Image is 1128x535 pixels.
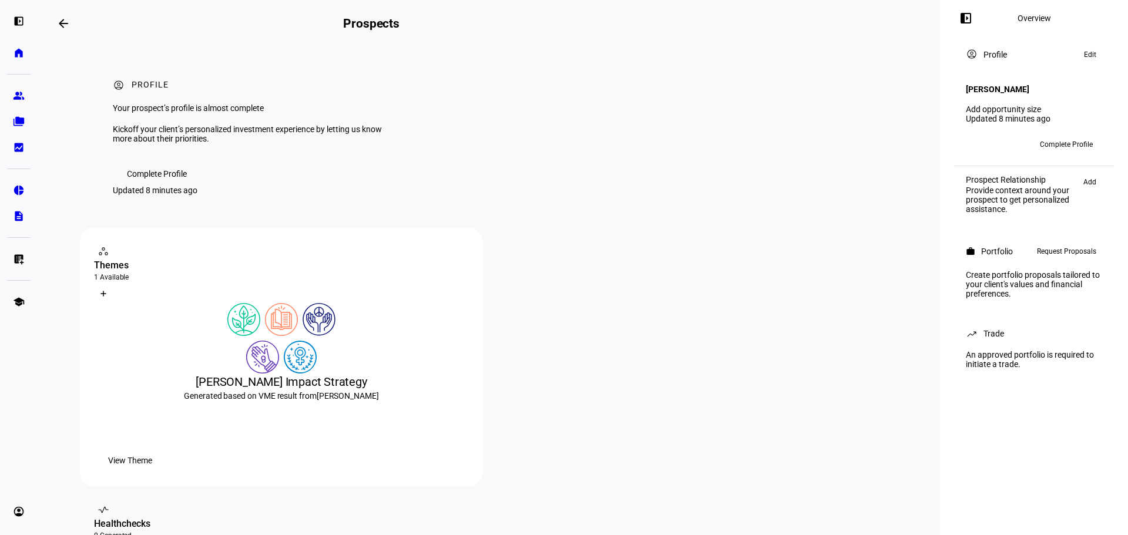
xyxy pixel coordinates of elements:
a: Add opportunity size [966,105,1041,114]
button: Complete Profile [1030,135,1102,154]
div: Updated 8 minutes ago [113,186,197,195]
div: [PERSON_NAME] Impact Strategy [94,374,469,390]
img: poverty.colored.svg [246,341,279,374]
button: Complete Profile [113,162,201,186]
div: Updated 8 minutes ago [966,114,1102,123]
button: Edit [1078,48,1102,62]
div: Healthchecks [94,517,469,531]
img: education.colored.svg [265,303,298,336]
mat-icon: work [966,247,975,256]
h2: Prospects [343,16,399,31]
eth-mat-symbol: group [13,90,25,102]
span: MD [988,140,999,149]
mat-icon: account_circle [113,79,125,91]
eth-mat-symbol: folder_copy [13,116,25,127]
eth-mat-symbol: account_circle [13,506,25,517]
img: womensRights.colored.svg [284,341,317,374]
span: View Theme [108,449,152,472]
button: View Theme [94,449,166,472]
eth-mat-symbol: home [13,47,25,59]
span: Edit [1084,48,1096,62]
eth-panel-overview-card-header: Trade [966,327,1102,341]
div: An approved portfolio is required to initiate a trade. [959,345,1109,374]
span: [PERSON_NAME] [317,391,379,401]
img: humanRights.colored.svg [303,303,335,336]
eth-panel-overview-card-header: Profile [966,48,1102,62]
span: Add [1083,175,1096,189]
h4: [PERSON_NAME] [966,85,1029,94]
span: Complete Profile [127,162,187,186]
mat-icon: arrow_backwards [56,16,70,31]
eth-mat-symbol: bid_landscape [13,142,25,153]
mat-icon: account_circle [966,48,978,60]
div: Profile [132,80,169,92]
eth-mat-symbol: school [13,296,25,308]
span: Request Proposals [1037,244,1096,258]
mat-icon: trending_up [966,328,978,339]
button: Add [1077,175,1102,189]
a: pie_chart [7,179,31,202]
eth-mat-symbol: left_panel_open [13,15,25,27]
div: Generated based on VME result from [94,390,469,402]
a: group [7,84,31,107]
mat-icon: workspaces [98,245,109,257]
a: bid_landscape [7,136,31,159]
div: Provide context around your prospect to get personalized assistance. [966,186,1077,214]
span: Complete Profile [1040,135,1093,154]
a: folder_copy [7,110,31,133]
div: Your prospect’s profile is almost complete [113,103,402,113]
eth-mat-symbol: list_alt_add [13,253,25,265]
mat-icon: left_panel_open [959,11,973,25]
div: Profile [983,50,1007,59]
img: climateChange.colored.svg [227,303,260,336]
div: Create portfolio proposals tailored to your client's values and financial preferences. [959,265,1109,303]
div: Portfolio [981,247,1013,256]
eth-mat-symbol: pie_chart [13,184,25,196]
mat-icon: vital_signs [98,504,109,516]
eth-mat-symbol: description [13,210,25,222]
div: Trade [983,329,1004,338]
div: 1 Available [94,272,469,282]
div: Overview [1018,14,1051,23]
div: Kickoff your client’s personalized investment experience by letting us know more about their prio... [113,125,402,143]
button: Request Proposals [1031,244,1102,258]
eth-panel-overview-card-header: Portfolio [966,244,1102,258]
div: Themes [94,258,469,272]
a: description [7,204,31,228]
div: Prospect Relationship [966,175,1077,184]
a: home [7,41,31,65]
